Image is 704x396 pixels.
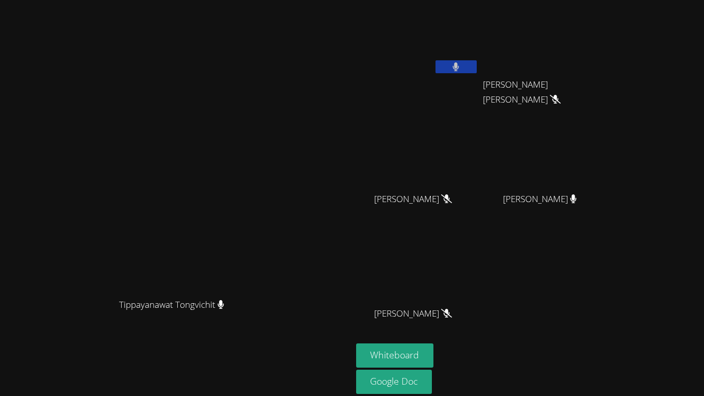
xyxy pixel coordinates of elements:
span: Tippayanawat Tongvichit [119,298,224,312]
span: [PERSON_NAME] [503,192,577,207]
span: [PERSON_NAME] [374,306,452,321]
a: Google Doc [356,370,432,394]
span: [PERSON_NAME] [374,192,452,207]
span: [PERSON_NAME] [PERSON_NAME] [483,77,597,107]
button: Whiteboard [356,343,434,368]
